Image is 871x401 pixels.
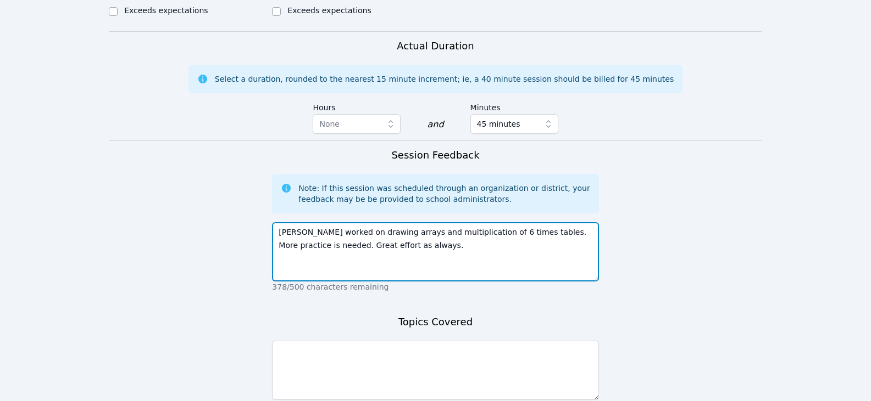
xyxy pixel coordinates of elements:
[398,314,473,330] h3: Topics Covered
[215,74,674,84] div: Select a duration, rounded to the nearest 15 minute increment; ie, a 40 minute session should be ...
[313,114,401,134] button: None
[397,38,474,54] h3: Actual Duration
[313,98,401,114] label: Hours
[287,6,371,15] label: Exceeds expectations
[124,6,208,15] label: Exceeds expectations
[470,98,558,114] label: Minutes
[427,118,443,131] div: and
[470,114,558,134] button: 45 minutes
[272,281,598,292] p: 378/500 characters remaining
[272,222,598,281] textarea: [PERSON_NAME] worked on drawing arrays and multiplication of 6 times tables. More practice is nee...
[298,183,590,205] div: Note: If this session was scheduled through an organization or district, your feedback may be be ...
[319,120,340,128] span: None
[477,117,520,131] span: 45 minutes
[391,148,479,163] h3: Session Feedback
